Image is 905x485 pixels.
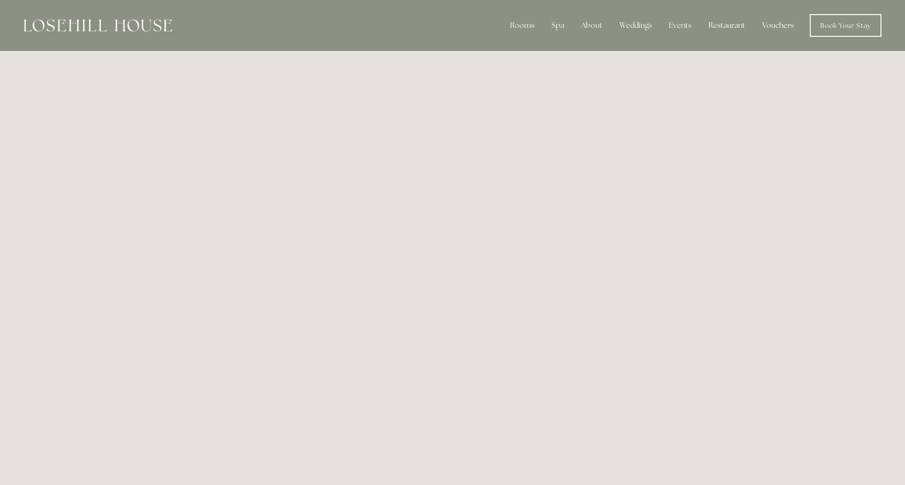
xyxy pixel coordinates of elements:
[502,16,542,35] div: Rooms
[810,14,881,37] a: Book Your Stay
[661,16,699,35] div: Events
[612,16,659,35] div: Weddings
[755,16,801,35] a: Vouchers
[701,16,753,35] div: Restaurant
[574,16,610,35] div: About
[24,19,172,32] img: Losehill House
[544,16,572,35] div: Spa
